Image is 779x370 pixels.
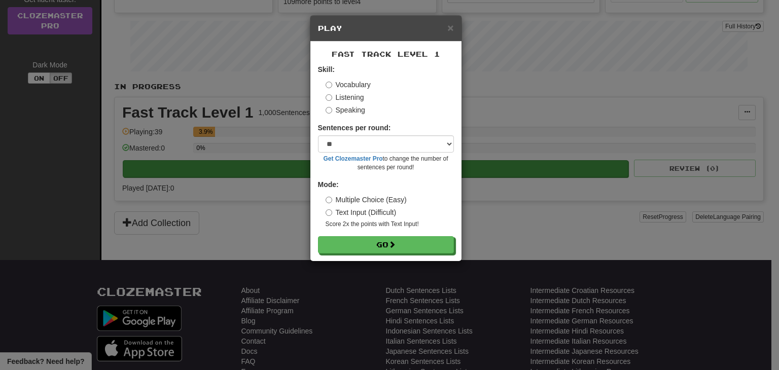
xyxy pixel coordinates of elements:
input: Listening [326,94,332,101]
input: Vocabulary [326,82,332,88]
label: Sentences per round: [318,123,391,133]
span: Fast Track Level 1 [332,50,440,58]
input: Text Input (Difficult) [326,209,332,216]
small: to change the number of sentences per round! [318,155,454,172]
small: Score 2x the points with Text Input ! [326,220,454,229]
strong: Mode: [318,180,339,189]
input: Speaking [326,107,332,114]
label: Speaking [326,105,365,115]
label: Text Input (Difficult) [326,207,397,217]
button: Go [318,236,454,253]
input: Multiple Choice (Easy) [326,197,332,203]
label: Vocabulary [326,80,371,90]
strong: Skill: [318,65,335,73]
a: Get Clozemaster Pro [324,155,383,162]
h5: Play [318,23,454,33]
span: × [447,22,453,33]
label: Listening [326,92,364,102]
label: Multiple Choice (Easy) [326,195,407,205]
button: Close [447,22,453,33]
